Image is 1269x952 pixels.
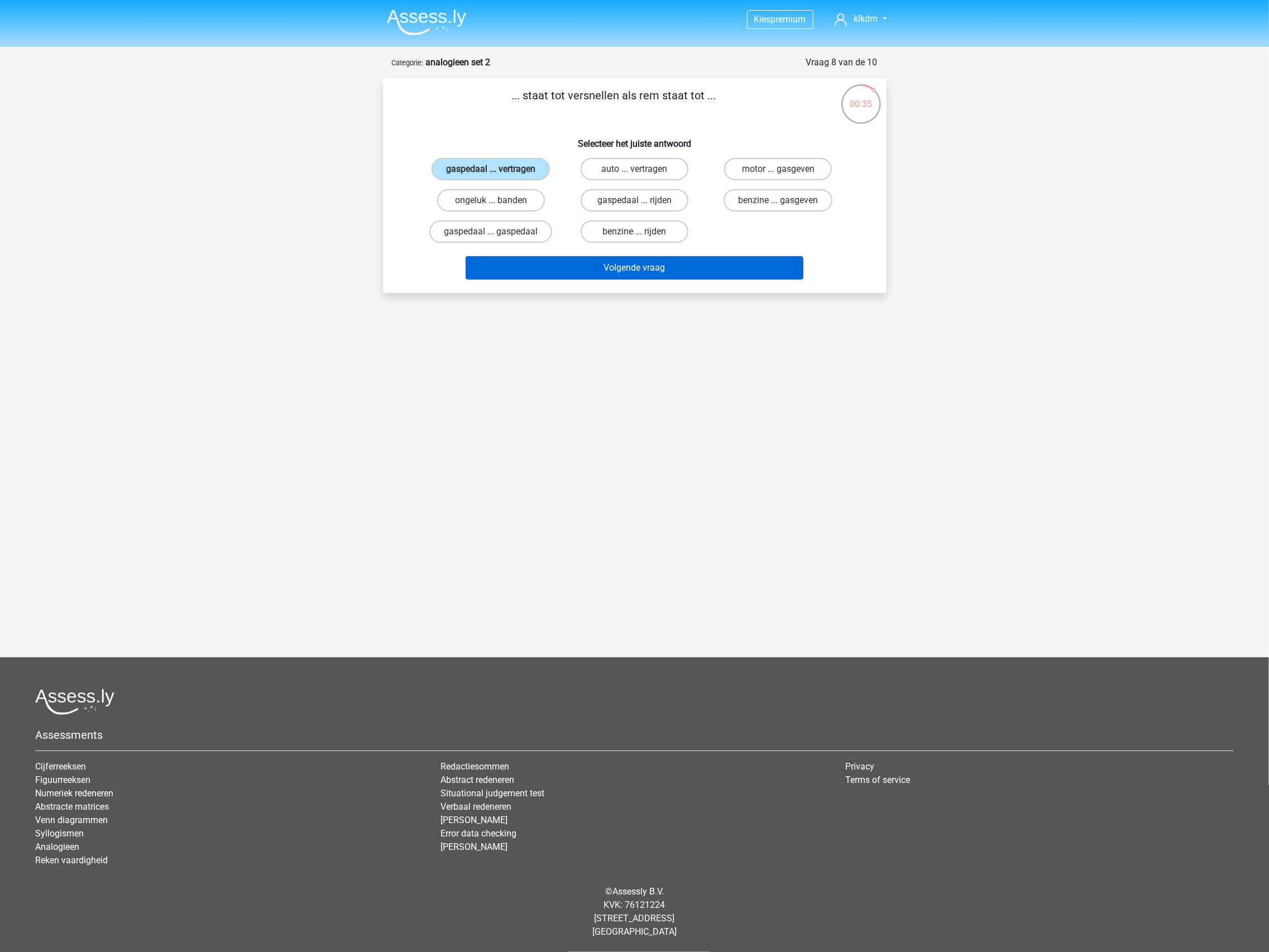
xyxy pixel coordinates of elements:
a: Verbaal redeneren [440,801,511,812]
a: Reken vaardigheid [35,855,108,866]
span: premium [771,14,806,25]
a: Venn diagrammen [35,815,108,825]
a: Abstract redeneren [440,775,514,785]
div: © KVK: 76121224 [STREET_ADDRESS] [GEOGRAPHIC_DATA] [27,876,1242,948]
label: benzine ... rijden [581,220,688,243]
label: gaspedaal ... rijden [581,189,688,211]
a: Situational judgement test [440,788,544,799]
label: gaspedaal ... gaspedaal [429,220,552,243]
button: Volgende vraag [466,256,803,280]
h5: Assessments [35,728,1234,742]
strong: analogieen set 2 [426,57,491,68]
div: Vraag 8 van de 10 [806,56,878,69]
label: ongeluk ... banden [437,189,545,211]
a: Assessly B.V. [612,886,664,897]
label: gaspedaal ... vertragen [432,158,550,180]
span: Kies [754,14,771,25]
label: auto ... vertragen [581,158,688,180]
a: [PERSON_NAME] [440,842,507,852]
span: klkdm [854,13,878,24]
label: benzine ... gasgeven [724,189,832,211]
a: Analogieen [35,842,79,852]
a: Numeriek redeneren [35,788,113,799]
div: 00:35 [840,83,882,111]
a: [PERSON_NAME] [440,815,507,825]
a: Abstracte matrices [35,801,109,812]
label: motor ... gasgeven [724,158,832,180]
small: Categorie: [392,59,424,67]
a: Privacy [845,761,874,772]
a: Redactiesommen [440,761,509,772]
a: Kiespremium [748,12,813,27]
a: Terms of service [845,775,910,785]
h6: Selecteer het juiste antwoord [401,129,869,149]
a: Figuurreeksen [35,775,90,785]
a: klkdm [830,12,891,26]
a: Syllogismen [35,828,84,839]
a: Error data checking [440,828,516,839]
a: Cijferreeksen [35,761,86,772]
img: Assessly [387,9,466,35]
img: Assessly logo [35,689,114,715]
p: ... staat tot versnellen als rem staat tot ... [401,87,827,121]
